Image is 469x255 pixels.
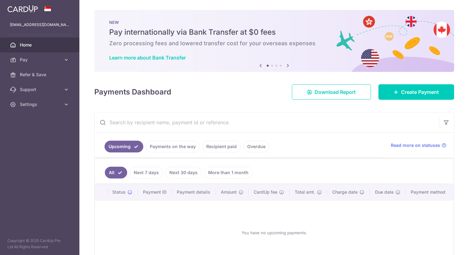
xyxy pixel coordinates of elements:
a: Create Payment [378,84,454,100]
a: Upcoming [105,141,143,152]
a: Read more on statuses [391,142,446,148]
th: Payment ID [138,184,172,200]
span: Create Payment [401,88,439,96]
img: CardUp [7,5,38,12]
span: Amount [221,189,237,195]
a: Overdue [243,141,270,152]
th: Payment details [172,184,216,200]
span: Read more on statuses [391,142,440,148]
span: CardUp fee [254,189,277,195]
a: Next 30 days [165,167,202,178]
span: Refer & Save [20,72,61,78]
a: Payments on the way [146,141,200,152]
a: Recipient paid [202,141,241,152]
a: All [105,167,127,178]
p: NEW [109,20,439,25]
span: Status [112,189,126,195]
th: Payment method [406,184,453,200]
a: More than 1 month [204,167,252,178]
span: Support [20,86,61,93]
span: Settings [20,101,61,108]
a: Next 7 days [130,167,163,178]
p: [EMAIL_ADDRESS][DOMAIN_NAME] [10,22,69,28]
span: Due date [375,189,394,195]
a: Learn more about Bank Transfer [109,55,186,61]
span: Download Report [315,88,356,96]
span: Pay [20,57,61,63]
input: Search by recipient name, payment id or reference [95,112,439,132]
a: Download Report [292,84,371,100]
span: Home [20,42,61,48]
h4: Payments Dashboard [94,86,171,98]
span: Charge date [332,189,358,195]
h6: Zero processing fees and lowered transfer cost for your overseas expenses [109,40,439,47]
img: Bank transfer banner [94,10,454,72]
h5: Pay internationally via Bank Transfer at $0 fees [109,27,439,37]
span: Total amt. [295,189,315,195]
